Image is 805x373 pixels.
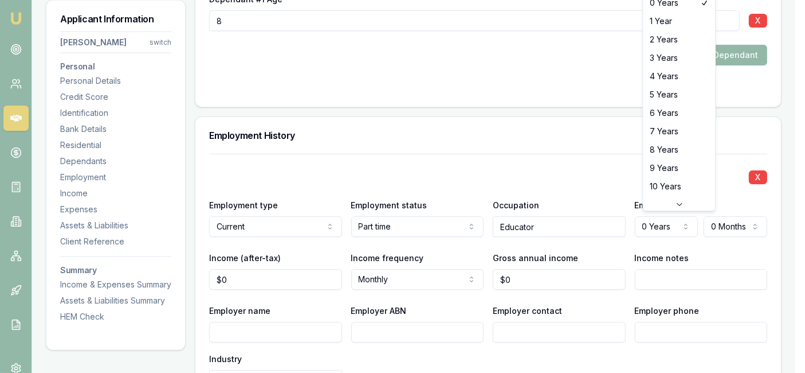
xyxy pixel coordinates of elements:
[650,71,678,82] span: 4 Years
[650,107,678,119] span: 6 Years
[650,89,678,100] span: 5 Years
[650,34,678,45] span: 2 Years
[650,126,678,137] span: 7 Years
[650,181,681,192] span: 10 Years
[650,162,678,174] span: 9 Years
[650,52,678,64] span: 3 Years
[650,144,678,156] span: 8 Years
[650,15,672,27] span: 1 Year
